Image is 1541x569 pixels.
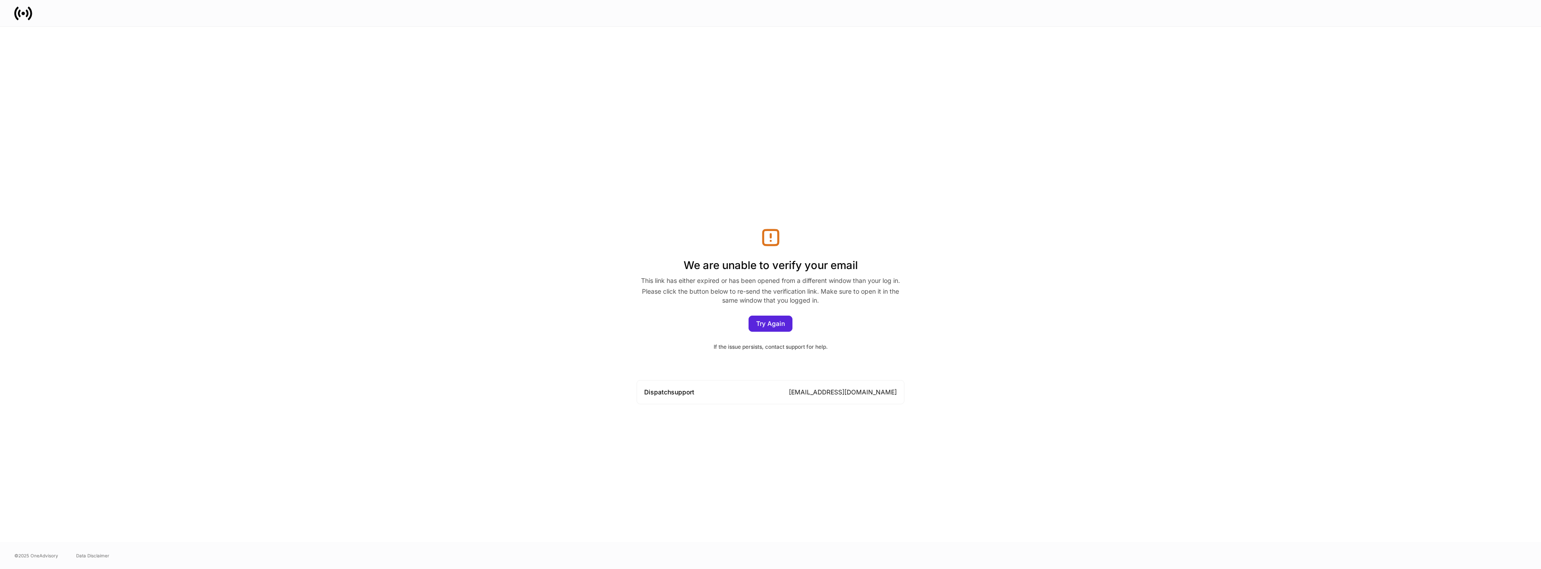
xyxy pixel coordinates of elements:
[644,388,694,397] div: Dispatch support
[789,388,897,396] a: [EMAIL_ADDRESS][DOMAIN_NAME]
[14,552,58,559] span: © 2025 OneAdvisory
[637,276,904,287] div: This link has either expired or has been opened from a different window than your log in.
[637,342,904,351] div: If the issue persists, contact support for help.
[637,248,904,276] h1: We are unable to verify your email
[76,552,109,559] a: Data Disclaimer
[749,316,792,332] button: Try Again
[637,287,904,305] div: Please click the button below to re-send the verification link. Make sure to open it in the same ...
[756,321,785,327] div: Try Again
